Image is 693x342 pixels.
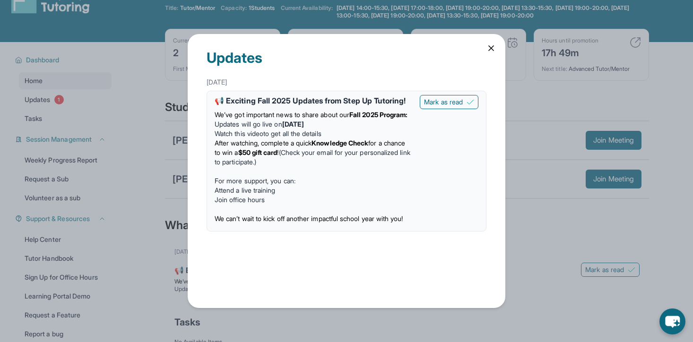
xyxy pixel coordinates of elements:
button: chat-button [659,308,685,334]
strong: Fall 2025 Program: [349,111,407,119]
div: 📢 Exciting Fall 2025 Updates from Step Up Tutoring! [215,95,412,106]
li: to get all the details [215,129,412,138]
li: (Check your email for your personalized link to participate.) [215,138,412,167]
img: Mark as read [467,98,474,106]
a: Attend a live training [215,186,276,194]
p: For more support, you can: [215,176,412,186]
span: We’ve got important news to share about our [215,111,349,119]
div: Updates [207,34,486,74]
span: After watching, complete a quick [215,139,312,147]
span: ! [277,148,278,156]
button: Mark as read [420,95,478,109]
strong: [DATE] [282,120,304,128]
div: [DATE] [207,74,486,91]
span: Mark as read [424,97,463,107]
strong: Knowledge Check [312,139,368,147]
a: Watch this video [215,129,263,137]
li: Updates will go live on [215,120,412,129]
a: Join office hours [215,196,265,204]
span: We can’t wait to kick off another impactful school year with you! [215,214,403,222]
strong: $50 gift card [238,148,277,156]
